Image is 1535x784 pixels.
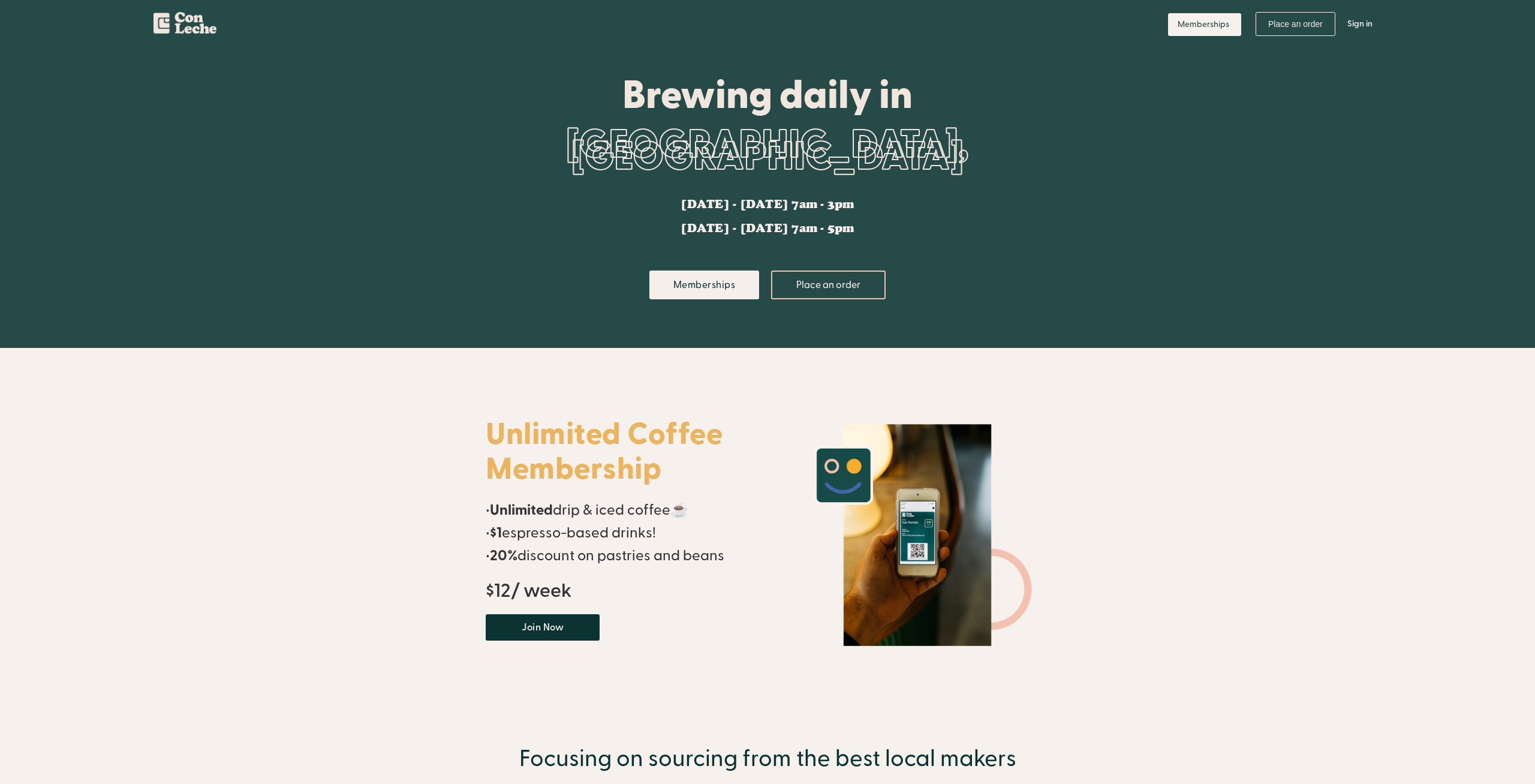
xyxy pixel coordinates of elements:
[771,271,886,299] a: Place an order
[486,614,600,641] a: Join Now
[490,546,517,565] strong: 20%
[486,578,572,603] strong: $12/ week
[486,417,756,487] h1: Unlimited Coffee Membership
[490,524,502,542] strong: $1
[1168,13,1241,36] a: Memberships
[649,271,760,299] a: Memberships
[153,6,216,38] a: home
[681,199,854,235] div: [DATE] - [DATE] 7am - 3pm [DATE] - [DATE] 7am - 5pm
[490,501,553,519] strong: Unlimited
[1338,6,1381,42] a: Sign in
[486,73,1049,115] div: Brewing daily in
[519,746,1016,772] h1: Focusing on sourcing from the best local makers
[1256,12,1335,36] a: Place an order
[486,115,1049,187] div: [GEOGRAPHIC_DATA], [GEOGRAPHIC_DATA]
[486,499,756,567] p: • drip & iced coffee☕ • espresso-based drinks! • discount on pastries and beans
